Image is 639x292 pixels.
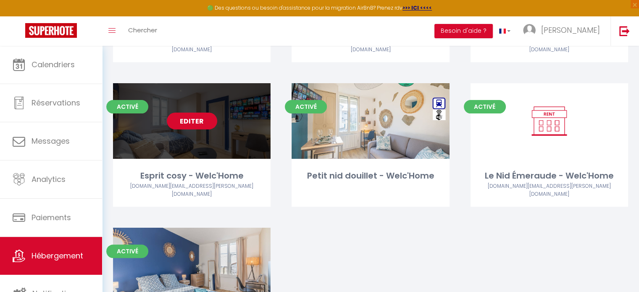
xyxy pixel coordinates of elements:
[32,212,71,223] span: Paiements
[128,26,157,34] span: Chercher
[32,97,80,108] span: Réservations
[285,100,327,113] span: Activé
[541,25,600,35] span: [PERSON_NAME]
[167,113,217,129] a: Editer
[517,16,610,46] a: ... [PERSON_NAME]
[113,182,271,198] div: Airbnb
[471,182,628,198] div: Airbnb
[122,16,163,46] a: Chercher
[32,174,66,184] span: Analytics
[113,169,271,182] div: Esprit cosy - Welc'Home
[471,38,628,54] div: Airbnb
[434,24,493,38] button: Besoin d'aide ?
[25,23,77,38] img: Super Booking
[106,245,148,258] span: Activé
[32,136,70,146] span: Messages
[523,24,536,37] img: ...
[464,100,506,113] span: Activé
[471,169,628,182] div: Le Nid Émeraude - Welc'Home
[113,38,271,54] div: Airbnb
[402,4,432,11] a: >>> ICI <<<<
[32,59,75,70] span: Calendriers
[106,100,148,113] span: Activé
[292,38,449,54] div: Airbnb
[292,169,449,182] div: Petit nid douillet - Welc'Home
[619,26,630,36] img: logout
[32,250,83,261] span: Hébergement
